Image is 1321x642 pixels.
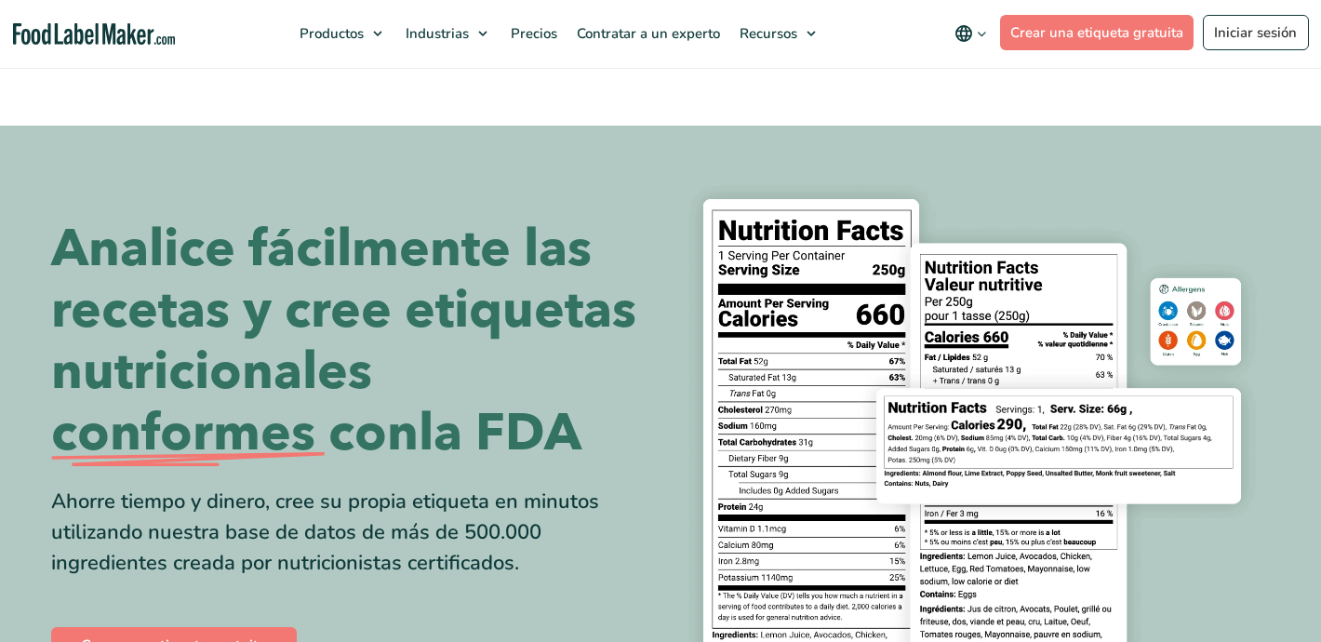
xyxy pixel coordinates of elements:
h1: Analice fácilmente las recetas y cree etiquetas nutricionales la FDA [51,219,647,464]
span: Recursos [734,24,799,43]
span: Industrias [400,24,471,43]
span: Productos [294,24,366,43]
a: Crear una etiqueta gratuita [1000,15,1194,50]
span: Contratar a un experto [571,24,722,43]
span: conformes con [51,403,419,464]
span: Precios [505,24,559,43]
a: Iniciar sesión [1203,15,1309,50]
div: Ahorre tiempo y dinero, cree su propia etiqueta en minutos utilizando nuestra base de datos de má... [51,487,647,579]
